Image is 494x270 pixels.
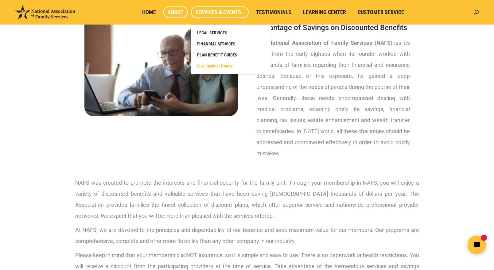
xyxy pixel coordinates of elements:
span: Live Seminar Events [197,63,232,69]
a: About [163,6,188,18]
p: At NAFS, we are devoted to the principles and dependability of our benefits and seek maximum valu... [75,225,419,247]
a: LEGAL SERVICES [194,27,268,38]
span: Testimonials [256,9,291,16]
a: FINANCIAL SERVICES [194,38,268,49]
p: NAFS was created to promote the interests and financial security for the family unit. Through you... [75,177,419,222]
a: Customer Service [353,6,408,18]
span: Learning Center [303,9,346,16]
span: Customer Service [358,9,404,16]
iframe: Tidio Chat [386,230,491,259]
a: PLAN BENEFIT GUIDES [194,49,268,60]
a: Learning Center [299,6,350,18]
span: About [168,9,184,16]
span: PLAN BENEFIT GUIDES [197,52,237,58]
span: Home [142,9,156,16]
a: Home [138,6,160,18]
a: Live Seminar Events [194,60,268,71]
h2: Join Thousands of Members Taking Advantage of Savings on Discounted Benefits [256,17,410,31]
a: Testimonials [252,6,296,18]
span: FINANCIAL SERVICES [197,41,235,47]
img: About National Association of Family Services [84,17,238,116]
strong: The National Association of Family Services (NAFS) [256,40,393,46]
p: has its roots from the early eighties when its founder worked with thousands of families regardin... [256,37,410,159]
span: LEGAL SERVICES [197,30,227,36]
span: Services & Events [195,9,244,16]
img: National Association of Family Services [15,5,75,19]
